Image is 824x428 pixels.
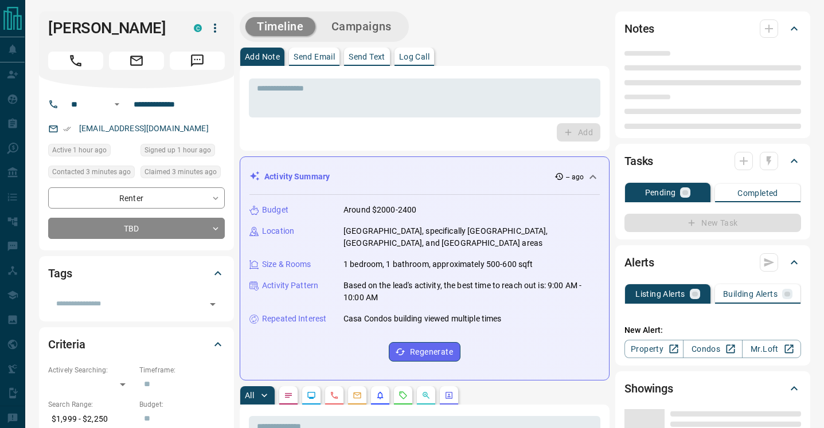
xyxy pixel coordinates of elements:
[249,166,600,187] div: Activity Summary-- ago
[48,166,135,182] div: Sun Sep 14 2025
[294,53,335,61] p: Send Email
[139,365,225,375] p: Timeframe:
[110,97,124,111] button: Open
[737,189,778,197] p: Completed
[52,166,131,178] span: Contacted 3 minutes ago
[343,204,416,216] p: Around $2000-2400
[284,391,293,400] svg: Notes
[48,264,72,282] h2: Tags
[109,52,164,70] span: Email
[48,335,85,354] h2: Criteria
[742,340,801,358] a: Mr.Loft
[48,144,135,160] div: Sun Sep 14 2025
[635,290,685,298] p: Listing Alerts
[349,53,385,61] p: Send Text
[145,166,217,178] span: Claimed 3 minutes ago
[262,313,326,325] p: Repeated Interest
[683,340,742,358] a: Condos
[48,187,225,209] div: Renter
[170,52,225,70] span: Message
[48,365,134,375] p: Actively Searching:
[624,15,801,42] div: Notes
[320,17,403,36] button: Campaigns
[343,280,600,304] p: Based on the lead's activity, the best time to reach out is: 9:00 AM - 10:00 AM
[444,391,454,400] svg: Agent Actions
[343,225,600,249] p: [GEOGRAPHIC_DATA], specifically [GEOGRAPHIC_DATA], [GEOGRAPHIC_DATA], and [GEOGRAPHIC_DATA] areas
[307,391,316,400] svg: Lead Browsing Activity
[624,249,801,276] div: Alerts
[330,391,339,400] svg: Calls
[48,218,225,239] div: TBD
[624,340,684,358] a: Property
[205,296,221,312] button: Open
[140,144,225,160] div: Sun Sep 14 2025
[624,379,673,398] h2: Showings
[624,147,801,175] div: Tasks
[48,52,103,70] span: Call
[624,324,801,336] p: New Alert:
[723,290,778,298] p: Building Alerts
[421,391,431,400] svg: Opportunities
[262,225,294,237] p: Location
[262,280,318,292] p: Activity Pattern
[624,253,654,272] h2: Alerts
[343,258,533,270] p: 1 bedroom, 1 bathroom, approximately 500-600 sqft
[624,375,801,402] div: Showings
[79,124,209,133] a: [EMAIL_ADDRESS][DOMAIN_NAME]
[52,144,107,156] span: Active 1 hour ago
[645,189,676,197] p: Pending
[353,391,362,400] svg: Emails
[145,144,211,156] span: Signed up 1 hour ago
[376,391,385,400] svg: Listing Alerts
[48,260,225,287] div: Tags
[139,399,225,410] p: Budget:
[624,152,653,170] h2: Tasks
[264,171,330,183] p: Activity Summary
[389,342,460,362] button: Regenerate
[48,399,134,410] p: Search Range:
[262,204,288,216] p: Budget
[245,391,254,399] p: All
[624,19,654,38] h2: Notes
[245,17,315,36] button: Timeline
[194,24,202,32] div: condos.ca
[343,313,502,325] p: Casa Condos building viewed multiple times
[48,331,225,358] div: Criteria
[48,19,177,37] h1: [PERSON_NAME]
[140,166,225,182] div: Sun Sep 14 2025
[399,53,429,61] p: Log Call
[262,258,311,270] p: Size & Rooms
[566,172,584,182] p: -- ago
[63,125,71,133] svg: Email Verified
[245,53,280,61] p: Add Note
[399,391,408,400] svg: Requests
